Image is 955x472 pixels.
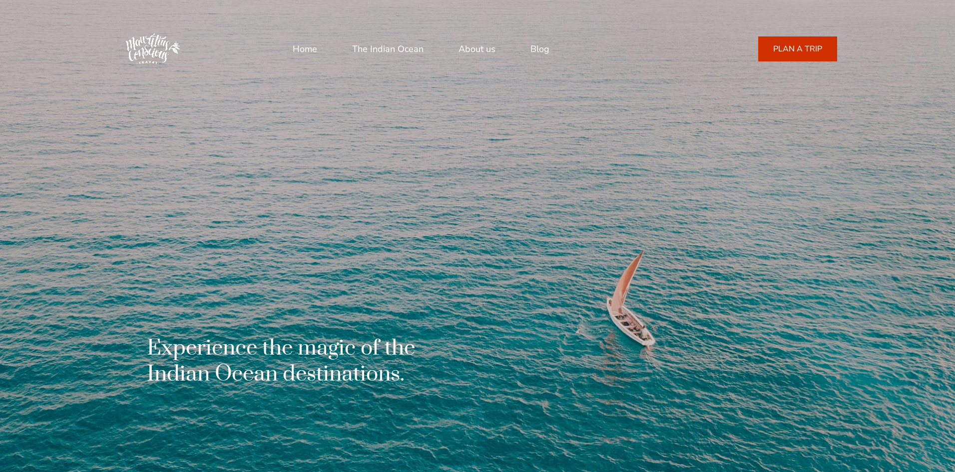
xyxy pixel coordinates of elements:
a: Blog [530,37,549,61]
a: Home [293,37,317,61]
a: The Indian Ocean [352,37,424,61]
h1: Experience the magic of the Indian Ocean destinations. [147,335,449,387]
a: About us [459,37,495,61]
a: PLAN A TRIP [758,36,837,61]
